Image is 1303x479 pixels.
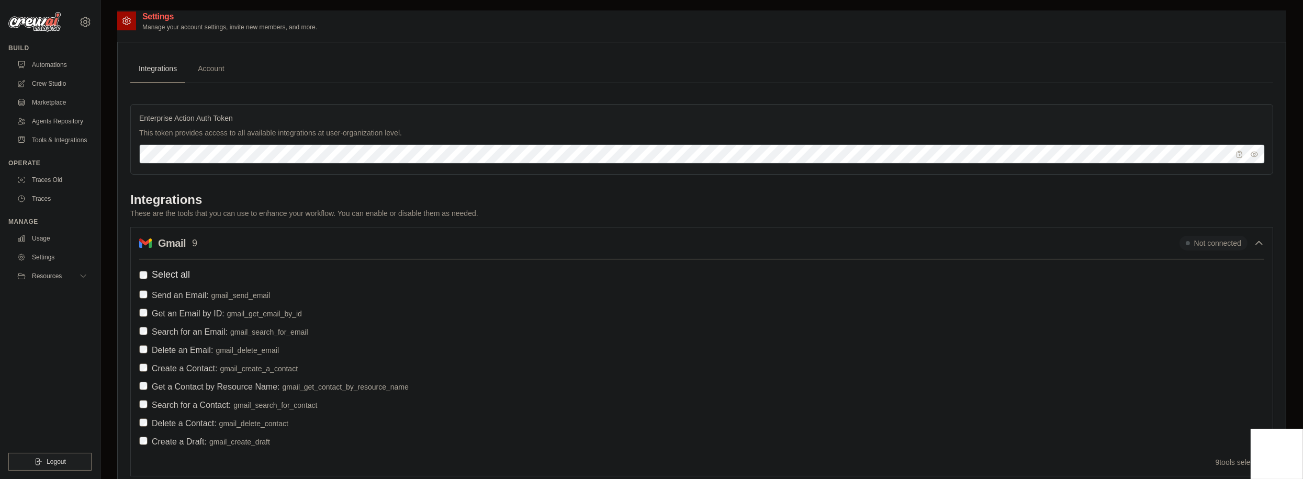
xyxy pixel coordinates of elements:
p: This token provides access to all available integrations at user-organization level. [139,128,1264,138]
span: gmail_create_a_contact [220,364,298,373]
input: Send an Email: gmail_send_email [139,290,148,299]
span: Logout [47,458,66,466]
a: Traces Old [13,172,92,188]
input: Create a Contact: gmail_create_a_contact [139,363,148,372]
span: Delete an Email: [152,346,213,355]
input: Delete a Contact: gmail_delete_contact [139,418,148,427]
span: gmail_get_contact_by_resource_name [283,383,409,391]
span: gmail_search_for_contact [233,401,317,409]
div: Operate [8,159,92,167]
input: Search for a Contact: gmail_search_for_contact [139,400,148,408]
img: Logo [8,12,61,32]
a: Tools & Integrations [13,132,92,149]
span: gmail_get_email_by_id [227,310,302,318]
div: Manage [8,218,92,226]
span: gmail_search_for_email [230,328,308,336]
span: Not connected [1180,236,1248,250]
span: Delete a Contact: [152,419,217,428]
span: Get an Email by ID: [152,309,224,318]
button: Logout [8,453,92,471]
p: These are the tools that you can use to enhance your workflow. You can enable or disable them as ... [130,208,1273,219]
div: tools selected [1216,457,1264,467]
span: 9 [1216,458,1220,466]
h2: Settings [142,10,317,23]
span: Resources [32,272,62,280]
span: gmail_send_email [211,291,271,300]
input: Get a Contact by Resource Name: gmail_get_contact_by_resource_name [139,382,148,390]
span: Search for an Email: [152,327,228,336]
input: Get an Email by ID: gmail_get_email_by_id [139,309,148,317]
div: Integrations [130,191,202,208]
div: Build [8,44,92,52]
span: gmail_delete_contact [219,419,288,428]
span: Create a Draft: [152,437,207,446]
a: Account [189,55,233,83]
span: Get a Contact by Resource Name: [152,382,280,391]
p: 9 [192,236,197,250]
button: Resources [13,268,92,284]
img: gmail.svg [139,237,152,249]
span: Search for a Contact: [152,401,231,409]
p: Manage your account settings, invite new members, and more. [142,23,317,31]
iframe: Chat Widget [1251,429,1303,479]
a: Settings [13,249,92,266]
input: Delete an Email: gmail_delete_email [139,345,148,353]
a: Agents Repository [13,113,92,130]
label: Enterprise Action Auth Token [139,113,1264,123]
span: Send an Email: [152,291,209,300]
span: gmail_create_draft [209,438,270,446]
a: Usage [13,230,92,247]
h2: Gmail [158,236,186,250]
a: Integrations [130,55,185,83]
a: Automations [13,56,92,73]
a: Marketplace [13,94,92,111]
span: gmail_delete_email [216,346,279,355]
input: Search for an Email: gmail_search_for_email [139,327,148,335]
a: Traces [13,190,92,207]
input: Select all [139,271,148,279]
input: Create a Draft: gmail_create_draft [139,437,148,445]
span: Select all [152,268,190,282]
a: Crew Studio [13,75,92,92]
span: Create a Contact: [152,364,217,373]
